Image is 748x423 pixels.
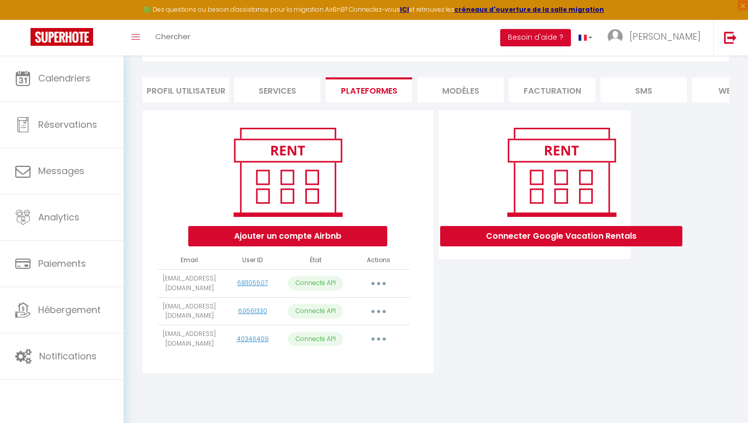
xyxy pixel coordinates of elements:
[39,350,97,362] span: Notifications
[400,5,409,14] a: ICI
[158,297,221,325] td: [EMAIL_ADDRESS][DOMAIN_NAME]
[497,123,626,221] img: rent.png
[38,211,79,223] span: Analytics
[629,30,701,43] span: [PERSON_NAME]
[454,5,604,14] a: créneaux d'ouverture de la salle migration
[347,251,410,269] th: Actions
[417,77,504,102] li: MODÈLES
[237,278,268,287] a: 681105507
[608,29,623,44] img: ...
[158,269,221,297] td: [EMAIL_ADDRESS][DOMAIN_NAME]
[158,251,221,269] th: Email
[8,4,39,35] button: Ouvrir le widget de chat LiveChat
[188,226,387,246] button: Ajouter un compte Airbnb
[38,257,86,270] span: Paiements
[288,332,343,347] p: Connecté API
[288,304,343,319] p: Connecté API
[158,325,221,353] td: [EMAIL_ADDRESS][DOMAIN_NAME]
[238,306,267,315] a: 69561330
[38,72,91,84] span: Calendriers
[38,303,101,316] span: Hébergement
[237,334,269,343] a: 40346409
[155,31,190,42] span: Chercher
[38,118,97,131] span: Réservations
[724,31,737,44] img: logout
[148,20,198,55] a: Chercher
[500,29,571,46] button: Besoin d'aide ?
[38,164,84,177] span: Messages
[223,123,353,221] img: rent.png
[440,226,682,246] button: Connecter Google Vacation Rentals
[288,276,343,291] p: Connecté API
[31,28,93,46] img: Super Booking
[234,77,321,102] li: Services
[221,251,284,269] th: User ID
[326,77,412,102] li: Plateformes
[509,77,595,102] li: Facturation
[600,77,687,102] li: SMS
[142,77,229,102] li: Profil Utilisateur
[600,20,713,55] a: ... [PERSON_NAME]
[284,251,347,269] th: État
